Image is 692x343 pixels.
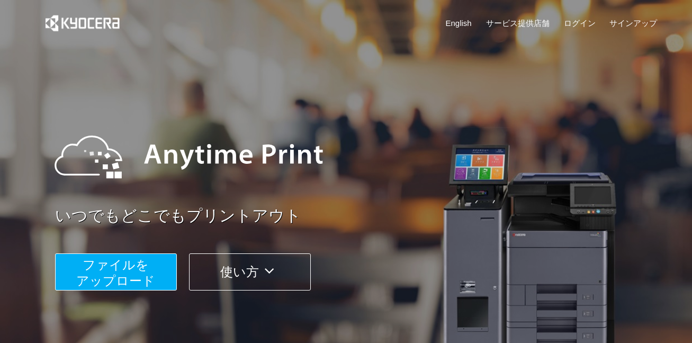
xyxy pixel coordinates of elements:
[486,17,550,29] a: サービス提供店舗
[55,205,664,227] a: いつでもどこでもプリントアウト
[76,258,155,288] span: ファイルを ​​アップロード
[609,17,657,29] a: サインアップ
[564,17,596,29] a: ログイン
[189,253,311,291] button: 使い方
[55,253,177,291] button: ファイルを​​アップロード
[446,17,472,29] a: English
